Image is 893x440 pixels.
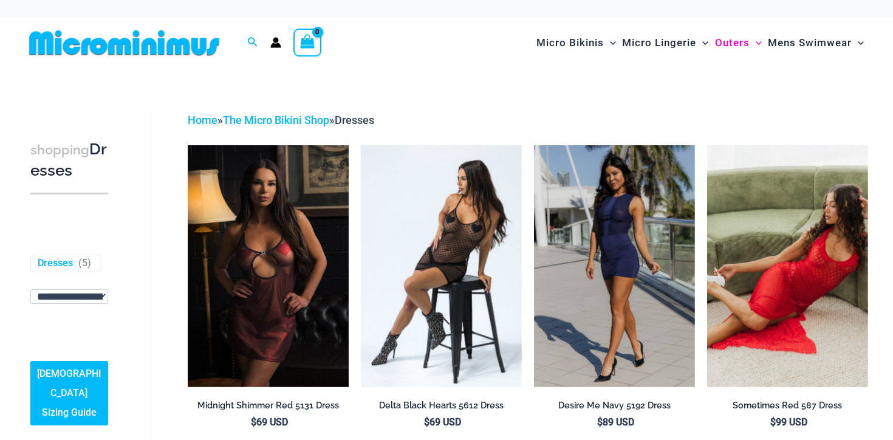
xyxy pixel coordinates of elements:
a: Delta Black Hearts 5612 Dress [361,400,522,416]
h3: Dresses [30,139,108,181]
a: The Micro Bikini Shop [223,114,329,126]
span: Menu Toggle [852,27,864,58]
span: $ [770,416,776,428]
span: $ [251,416,256,428]
a: Mens SwimwearMenu ToggleMenu Toggle [765,24,867,61]
span: Micro Lingerie [622,27,696,58]
a: Micro LingerieMenu ToggleMenu Toggle [619,24,711,61]
h2: Delta Black Hearts 5612 Dress [361,400,522,411]
a: Midnight Shimmer Red 5131 Dress [188,400,349,416]
span: $ [597,416,603,428]
a: Desire Me Navy 5192 Dress 11Desire Me Navy 5192 Dress 09Desire Me Navy 5192 Dress 09 [534,145,695,387]
span: » » [188,114,374,126]
select: wpc-taxonomy-pa_fabric-type-746009 [30,289,108,304]
a: Dresses [38,257,73,270]
span: ( ) [78,257,91,270]
h2: Sometimes Red 587 Dress [707,400,868,411]
a: View Shopping Cart, empty [293,29,321,57]
span: $ [424,416,429,428]
span: Dresses [335,114,374,126]
img: MM SHOP LOGO FLAT [24,29,224,57]
span: Mens Swimwear [768,27,852,58]
img: Desire Me Navy 5192 Dress 11 [534,145,695,387]
nav: Site Navigation [532,22,869,63]
span: Micro Bikinis [536,27,604,58]
a: Delta Black Hearts 5612 Dress 05Delta Black Hearts 5612 Dress 04Delta Black Hearts 5612 Dress 04 [361,145,522,387]
bdi: 69 USD [424,416,461,428]
a: Sometimes Red 587 Dress [707,400,868,416]
h2: Midnight Shimmer Red 5131 Dress [188,400,349,411]
a: OutersMenu ToggleMenu Toggle [712,24,765,61]
a: [DEMOGRAPHIC_DATA] Sizing Guide [30,361,108,425]
bdi: 99 USD [770,416,807,428]
img: Midnight Shimmer Red 5131 Dress 03v3 [188,145,349,387]
h2: Desire Me Navy 5192 Dress [534,400,695,411]
span: shopping [30,142,89,157]
a: Midnight Shimmer Red 5131 Dress 03v3Midnight Shimmer Red 5131 Dress 05Midnight Shimmer Red 5131 D... [188,145,349,387]
a: Home [188,114,217,126]
img: Delta Black Hearts 5612 Dress 05 [361,145,522,387]
span: Menu Toggle [604,27,616,58]
img: Sometimes Red 587 Dress 10 [707,145,868,387]
a: Micro BikinisMenu ToggleMenu Toggle [533,24,619,61]
a: Sometimes Red 587 Dress 10Sometimes Red 587 Dress 09Sometimes Red 587 Dress 09 [707,145,868,387]
bdi: 69 USD [251,416,288,428]
span: Menu Toggle [696,27,708,58]
span: Outers [715,27,750,58]
a: Search icon link [247,35,258,50]
span: Menu Toggle [750,27,762,58]
a: Desire Me Navy 5192 Dress [534,400,695,416]
a: Account icon link [270,37,281,48]
span: 5 [82,257,87,269]
bdi: 89 USD [597,416,634,428]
